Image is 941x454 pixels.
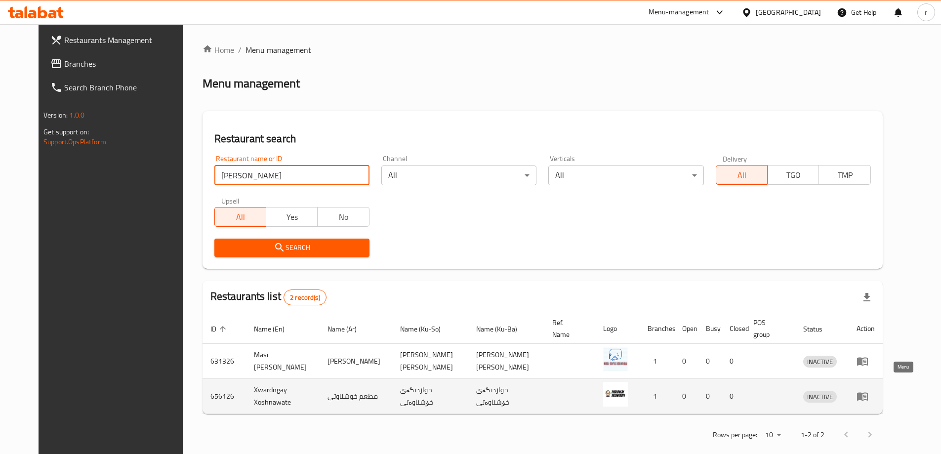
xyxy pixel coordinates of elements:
[720,168,764,182] span: All
[317,207,369,227] button: No
[767,165,819,185] button: TGO
[761,428,785,443] div: Rows per page:
[203,379,246,414] td: 656126
[43,135,106,148] a: Support.OpsPlatform
[674,379,698,414] td: 0
[823,168,866,182] span: TMP
[772,168,815,182] span: TGO
[801,429,824,441] p: 1-2 of 2
[552,317,583,340] span: Ref. Name
[320,344,392,379] td: [PERSON_NAME]
[716,165,768,185] button: All
[64,82,188,93] span: Search Branch Phone
[476,323,530,335] span: Name (Ku-Ba)
[43,125,89,138] span: Get support on:
[392,344,468,379] td: [PERSON_NAME] [PERSON_NAME]
[603,347,628,371] img: Masi Edris Xoshnaw
[203,344,246,379] td: 631326
[210,323,229,335] span: ID
[221,197,240,204] label: Upsell
[722,344,745,379] td: 0
[64,58,188,70] span: Branches
[42,52,196,76] a: Branches
[803,391,837,403] span: INACTIVE
[322,210,365,224] span: No
[381,165,536,185] div: All
[674,344,698,379] td: 0
[320,379,392,414] td: مطعم خوشناوتي
[203,76,300,91] h2: Menu management
[640,344,674,379] td: 1
[925,7,927,18] span: r
[722,314,745,344] th: Closed
[222,242,362,254] span: Search
[698,344,722,379] td: 0
[214,131,871,146] h2: Restaurant search
[42,76,196,99] a: Search Branch Phone
[548,165,703,185] div: All
[722,379,745,414] td: 0
[603,382,628,407] img: Xwardngay Xoshnawate
[698,314,722,344] th: Busy
[203,44,234,56] a: Home
[214,207,266,227] button: All
[400,323,453,335] span: Name (Ku-So)
[723,155,747,162] label: Delivery
[69,109,84,122] span: 1.0.0
[203,314,883,414] table: enhanced table
[327,323,369,335] span: Name (Ar)
[674,314,698,344] th: Open
[803,356,837,368] span: INACTIVE
[595,314,640,344] th: Logo
[219,210,262,224] span: All
[713,429,757,441] p: Rows per page:
[640,379,674,414] td: 1
[266,207,318,227] button: Yes
[818,165,870,185] button: TMP
[203,44,883,56] nav: breadcrumb
[270,210,314,224] span: Yes
[42,28,196,52] a: Restaurants Management
[214,165,369,185] input: Search for restaurant name or ID..
[855,286,879,309] div: Export file
[698,379,722,414] td: 0
[468,379,544,414] td: خواردنگەی خۆشناوەتی
[753,317,783,340] span: POS group
[640,314,674,344] th: Branches
[254,323,297,335] span: Name (En)
[210,289,327,305] h2: Restaurants list
[43,109,68,122] span: Version:
[284,293,326,302] span: 2 record(s)
[64,34,188,46] span: Restaurants Management
[245,44,311,56] span: Menu management
[238,44,242,56] li: /
[246,379,320,414] td: Xwardngay Xoshnawate
[857,355,875,367] div: Menu
[246,344,320,379] td: Masi [PERSON_NAME]
[849,314,883,344] th: Action
[468,344,544,379] td: [PERSON_NAME] [PERSON_NAME]
[392,379,468,414] td: خواردنگەی خۆشناوەتی
[756,7,821,18] div: [GEOGRAPHIC_DATA]
[214,239,369,257] button: Search
[649,6,709,18] div: Menu-management
[803,323,835,335] span: Status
